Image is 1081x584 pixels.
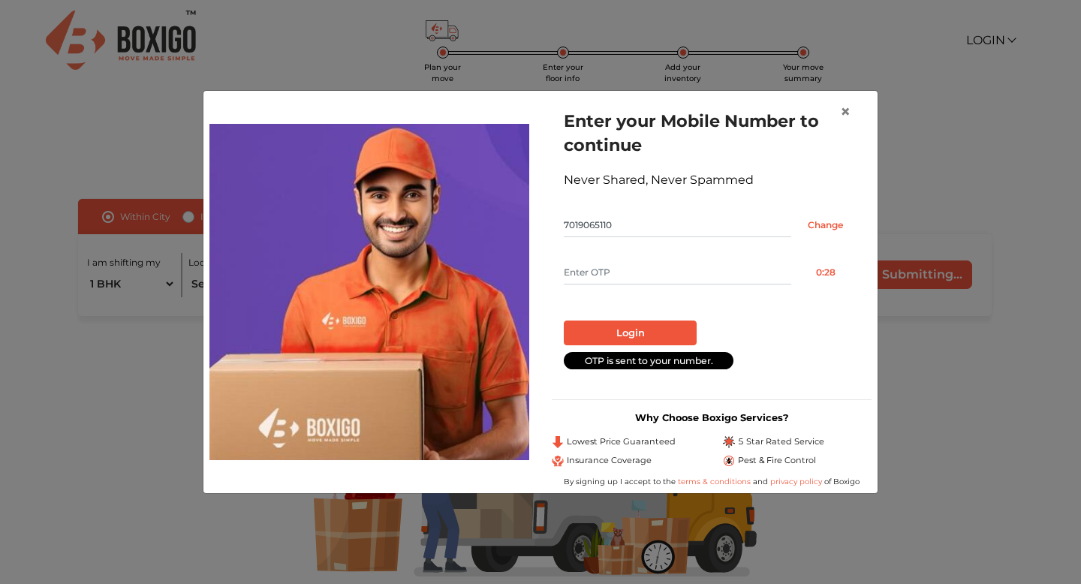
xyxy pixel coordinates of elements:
[564,171,860,189] div: Never Shared, Never Spammed
[564,109,860,157] h1: Enter your Mobile Number to continue
[552,476,872,487] div: By signing up I accept to the and of Boxigo
[791,213,860,237] input: Change
[564,213,791,237] input: Mobile No
[840,101,851,122] span: ×
[791,260,860,284] button: 0:28
[678,477,753,486] a: terms & conditions
[552,412,872,423] h3: Why Choose Boxigo Services?
[738,454,816,467] span: Pest & Fire Control
[209,124,529,460] img: relocation-img
[564,260,791,284] input: Enter OTP
[564,321,697,346] button: Login
[828,91,863,133] button: Close
[738,435,824,448] span: 5 Star Rated Service
[564,352,733,369] div: OTP is sent to your number.
[567,435,676,448] span: Lowest Price Guaranteed
[768,477,824,486] a: privacy policy
[567,454,652,467] span: Insurance Coverage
